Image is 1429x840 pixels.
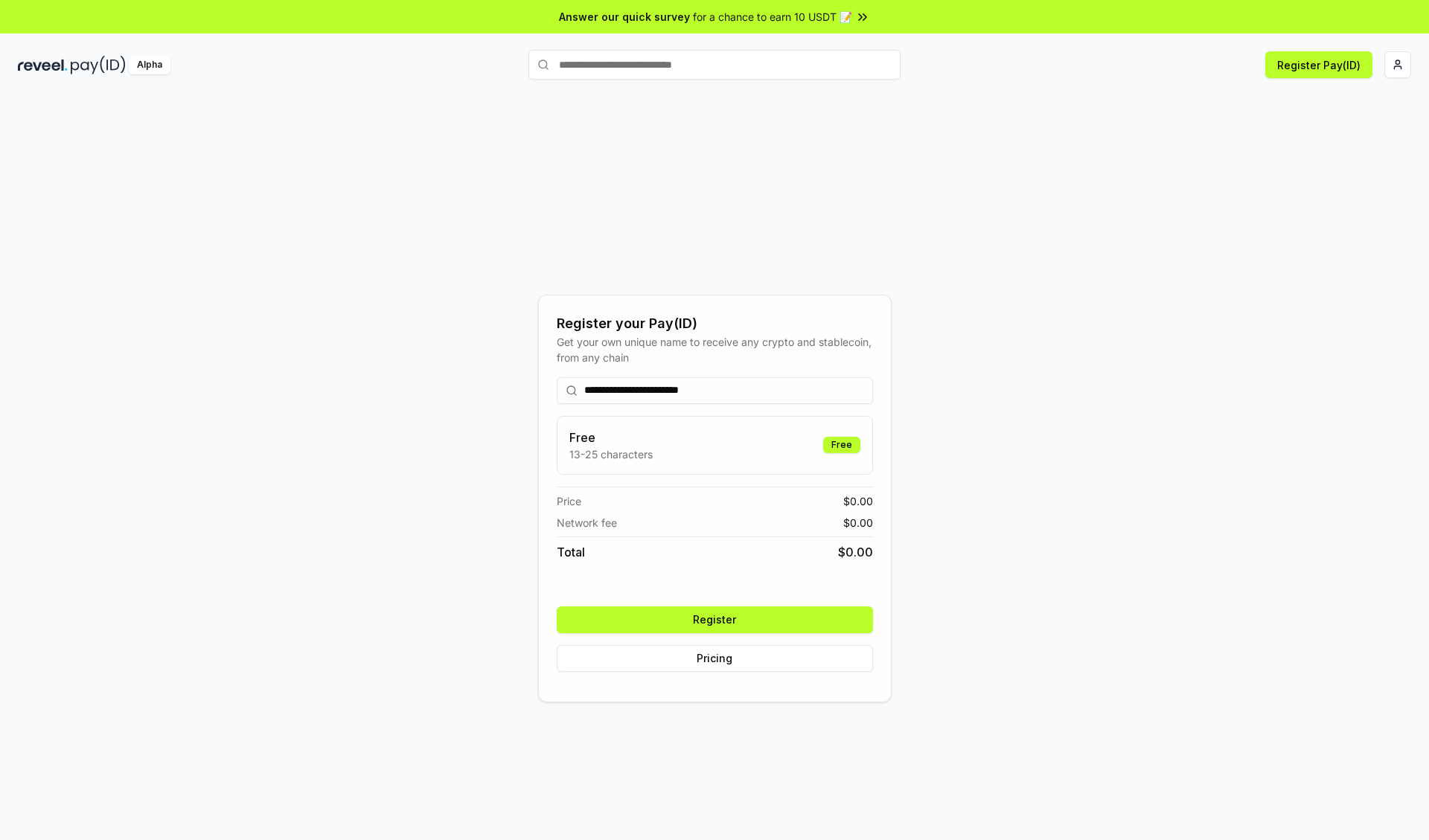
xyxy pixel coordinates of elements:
[843,493,873,509] span: $ 0.00
[557,515,617,530] span: Network fee
[559,9,690,25] span: Answer our quick survey
[569,429,653,446] h3: Free
[838,543,873,561] span: $ 0.00
[823,437,860,453] div: Free
[693,9,852,25] span: for a chance to earn 10 USDT 📝
[557,606,873,633] button: Register
[18,56,68,74] img: reveel_dark
[557,645,873,672] button: Pricing
[129,56,170,74] div: Alpha
[843,515,873,530] span: $ 0.00
[71,56,126,74] img: pay_id
[557,313,873,334] div: Register your Pay(ID)
[557,493,581,509] span: Price
[1265,51,1372,78] button: Register Pay(ID)
[557,543,585,561] span: Total
[569,446,653,462] p: 13-25 characters
[557,334,873,365] div: Get your own unique name to receive any crypto and stablecoin, from any chain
